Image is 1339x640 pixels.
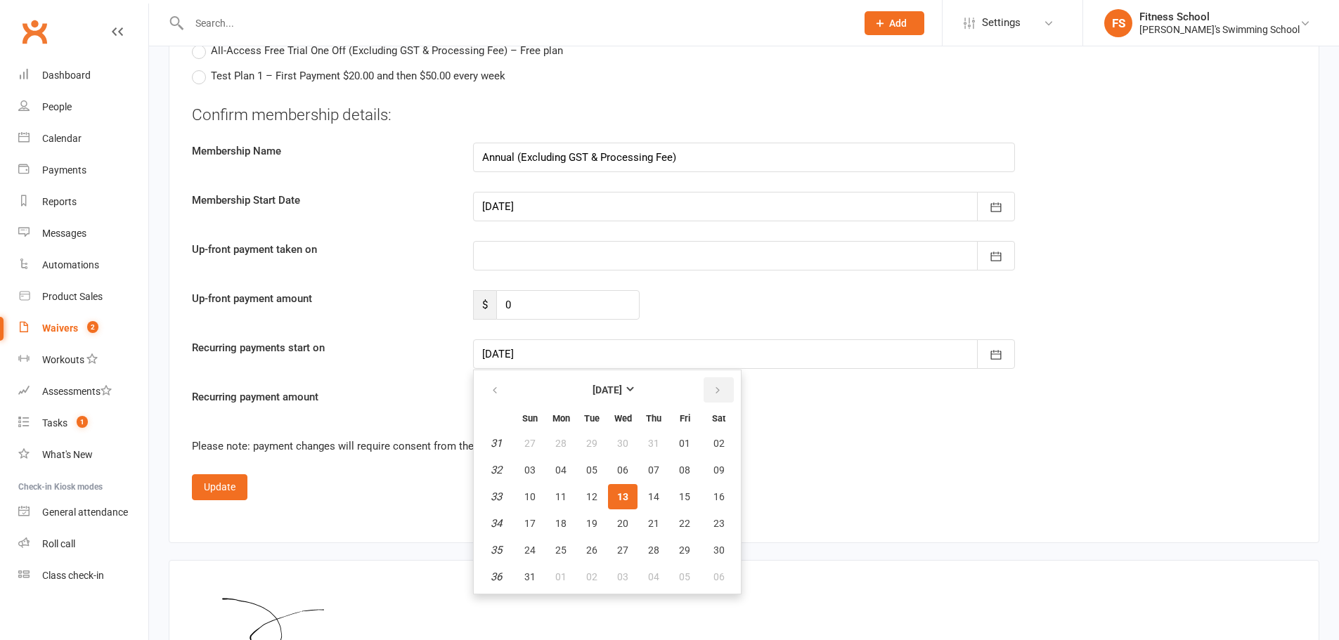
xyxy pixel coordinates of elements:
span: 28 [648,544,659,556]
span: 29 [586,438,597,449]
button: Add [865,11,924,35]
div: Dashboard [42,70,91,81]
span: 02 [713,438,725,449]
button: 20 [608,511,638,536]
span: 22 [679,518,690,529]
span: 29 [679,544,690,556]
button: 04 [546,457,576,483]
button: 13 [608,484,638,509]
button: 22 [670,511,699,536]
div: Please note: payment changes will require consent from the waiver signee before they can be applied. [192,438,1296,455]
button: 07 [639,457,668,483]
button: 01 [546,564,576,589]
a: Payments [18,155,148,186]
span: 28 [555,438,567,449]
span: 08 [679,464,690,476]
button: 23 [701,511,737,536]
span: 03 [617,571,628,582]
span: 20 [617,518,628,529]
label: Up-front payment amount [181,290,462,307]
span: 27 [617,544,628,556]
span: 02 [586,571,597,582]
a: People [18,91,148,123]
div: What's New [42,449,93,460]
button: 19 [577,511,607,536]
small: Sunday [522,413,538,424]
strong: [DATE] [593,384,622,396]
a: Roll call [18,528,148,560]
span: 18 [555,518,567,529]
button: 18 [546,511,576,536]
small: Monday [552,413,570,424]
span: 03 [524,464,536,476]
div: Class check-in [42,570,104,581]
button: 02 [701,431,737,456]
div: Workouts [42,354,84,365]
span: 16 [713,491,725,502]
button: 05 [577,457,607,483]
em: 35 [491,544,502,556]
button: 02 [577,564,607,589]
span: 13 [617,491,628,502]
span: Settings [982,7,1021,39]
label: Up-front payment taken on [181,241,462,258]
span: 11 [555,491,567,502]
a: Waivers 2 [18,313,148,344]
span: Test Plan 1 – First Payment $20.00 and then $50.00 every week [211,67,505,82]
button: 12 [577,484,607,509]
small: Thursday [646,413,661,424]
span: 27 [524,438,536,449]
button: 24 [515,537,545,563]
small: Friday [680,413,690,424]
button: 30 [608,431,638,456]
span: 01 [555,571,567,582]
div: Roll call [42,538,75,549]
div: Reports [42,196,77,207]
em: 33 [491,490,502,503]
button: Update [192,474,247,499]
div: Assessments [42,386,112,397]
span: 24 [524,544,536,556]
span: 05 [679,571,690,582]
label: Recurring payment amount [181,388,462,405]
button: 31 [639,431,668,456]
div: Messages [42,228,86,239]
button: 30 [701,537,737,563]
button: 28 [546,431,576,456]
em: 34 [491,517,502,530]
small: Tuesday [584,413,600,424]
span: 17 [524,518,536,529]
span: 12 [586,491,597,502]
label: Membership Start Date [181,192,462,209]
span: $ [473,290,496,320]
button: 04 [639,564,668,589]
button: 28 [639,537,668,563]
button: 11 [546,484,576,509]
small: Wednesday [614,413,632,424]
a: Calendar [18,123,148,155]
span: 06 [617,464,628,476]
a: Messages [18,218,148,249]
button: 17 [515,511,545,536]
span: 14 [648,491,659,502]
button: 29 [577,431,607,456]
button: 16 [701,484,737,509]
button: 27 [515,431,545,456]
a: Assessments [18,376,148,407]
a: Class kiosk mode [18,560,148,592]
div: General attendance [42,507,128,518]
div: Product Sales [42,291,103,302]
button: 06 [701,564,737,589]
button: 15 [670,484,699,509]
div: Waivers [42,322,78,334]
button: 03 [608,564,638,589]
button: 08 [670,457,699,483]
span: 10 [524,491,536,502]
em: 36 [491,570,502,583]
span: 30 [713,544,725,556]
span: 01 [679,438,690,449]
div: Calendar [42,133,82,144]
div: FS [1104,9,1132,37]
span: 15 [679,491,690,502]
span: 04 [648,571,659,582]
